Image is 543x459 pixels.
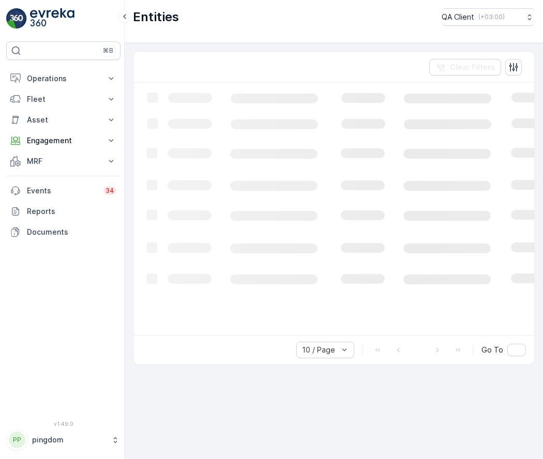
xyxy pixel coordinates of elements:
p: Entities [133,9,179,25]
p: Operations [27,73,100,84]
p: MRF [27,156,100,166]
button: Fleet [6,89,120,110]
p: Asset [27,115,100,125]
img: logo_light-DOdMpM7g.png [30,8,74,29]
button: PPpingdom [6,429,120,451]
img: logo [6,8,27,29]
p: ⌘B [103,47,113,55]
div: PP [9,432,25,448]
button: Engagement [6,130,120,151]
button: QA Client(+03:00) [442,8,535,26]
p: ( +03:00 ) [478,13,505,21]
button: Operations [6,68,120,89]
p: Documents [27,227,116,237]
p: 34 [105,187,114,195]
p: Fleet [27,94,100,104]
button: MRF [6,151,120,172]
button: Asset [6,110,120,130]
a: Documents [6,222,120,242]
p: pingdom [32,435,106,445]
p: Events [27,186,97,196]
span: v 1.49.0 [6,421,120,427]
p: Clear Filters [450,62,495,72]
p: Reports [27,206,116,217]
span: Go To [481,345,503,355]
a: Events34 [6,180,120,201]
p: Engagement [27,135,100,146]
p: QA Client [442,12,474,22]
a: Reports [6,201,120,222]
button: Clear Filters [429,59,501,75]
